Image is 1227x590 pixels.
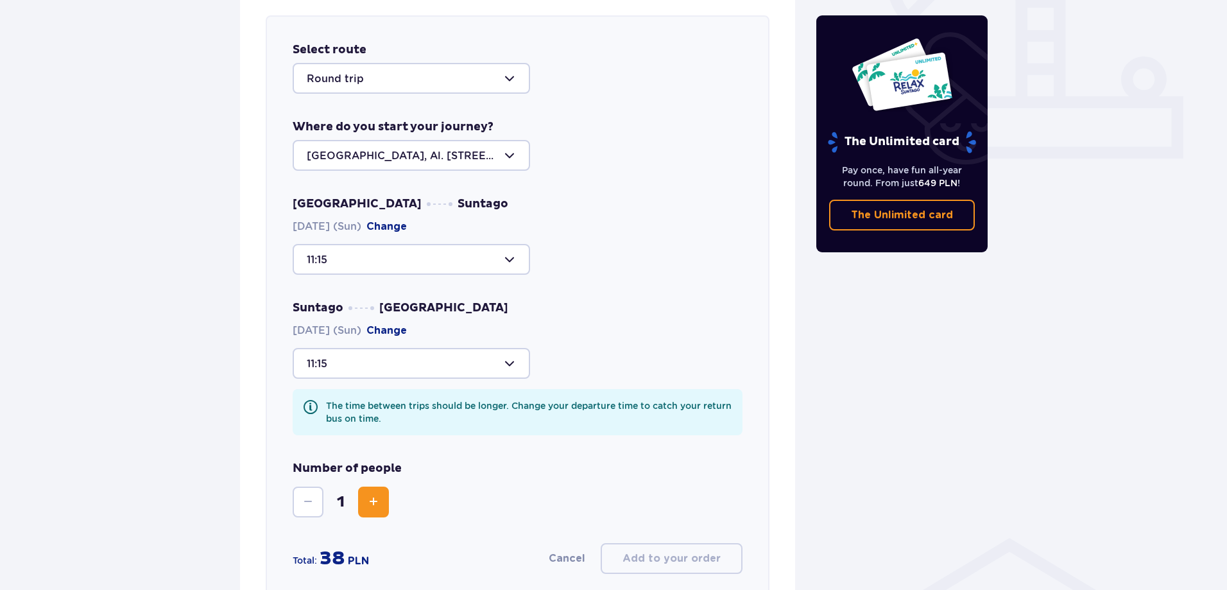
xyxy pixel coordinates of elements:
[293,487,323,517] button: Decrease
[427,202,452,206] img: dots
[293,119,493,135] p: Where do you start your journey?
[320,546,345,571] span: 38
[366,324,407,338] button: Change
[366,220,407,234] button: Change
[293,324,407,338] span: [DATE] (Sun)
[549,551,585,566] button: Cancel
[326,399,732,425] div: The time between trips should be longer. Change your departure time to catch your return bus on t...
[601,543,742,574] button: Add to your order
[348,306,374,310] img: dots
[851,37,953,112] img: Two entry cards to Suntago with the word 'UNLIMITED RELAX', featuring a white background with tro...
[622,551,721,566] p: Add to your order
[379,300,508,316] span: [GEOGRAPHIC_DATA]
[851,208,953,222] p: The Unlimited card
[348,554,369,568] span: PLN
[293,554,317,567] p: Total:
[293,196,422,212] span: [GEOGRAPHIC_DATA]
[829,200,975,230] a: The Unlimited card
[293,220,407,234] span: [DATE] (Sun)
[829,164,975,189] p: Pay once, have fun all-year round. From just !
[326,492,356,512] span: 1
[458,196,508,212] span: Suntago
[358,487,389,517] button: Increase
[827,131,977,153] p: The Unlimited card
[918,178,957,188] span: 649 PLN
[293,461,402,476] p: Number of people
[293,42,366,58] p: Select route
[293,300,343,316] span: Suntago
